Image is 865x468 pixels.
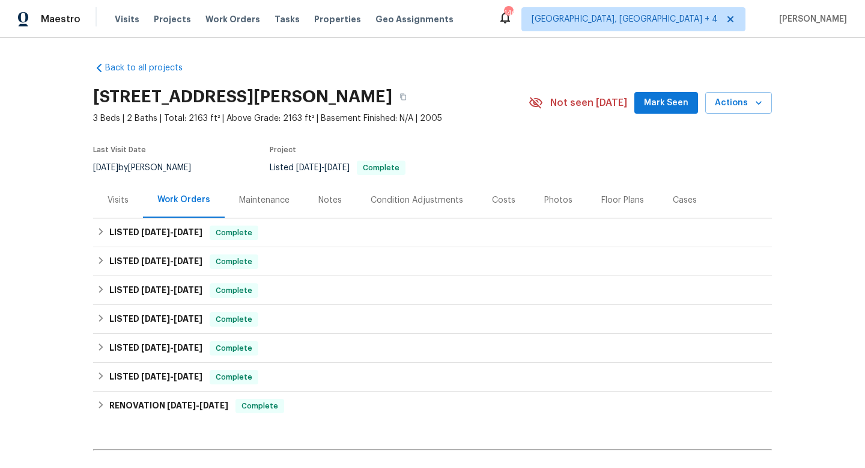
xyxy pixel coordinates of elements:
div: LISTED [DATE]-[DATE]Complete [93,363,772,392]
span: Not seen [DATE] [550,97,627,109]
span: Complete [211,313,257,325]
span: Work Orders [205,13,260,25]
span: [GEOGRAPHIC_DATA], [GEOGRAPHIC_DATA] + 4 [532,13,718,25]
span: Complete [211,371,257,383]
div: LISTED [DATE]-[DATE]Complete [93,305,772,334]
span: - [141,286,202,294]
div: Floor Plans [601,194,644,206]
span: Tasks [275,15,300,23]
span: [DATE] [174,228,202,236]
h2: [STREET_ADDRESS][PERSON_NAME] [93,91,392,103]
h6: LISTED [109,370,202,384]
span: Geo Assignments [375,13,454,25]
span: Projects [154,13,191,25]
div: Notes [318,194,342,206]
span: Mark Seen [644,96,688,111]
span: [DATE] [141,257,170,265]
span: - [141,372,202,381]
span: - [141,228,202,236]
button: Copy Address [392,86,414,108]
h6: LISTED [109,283,202,298]
button: Mark Seen [634,92,698,114]
div: 140 [504,7,512,19]
span: - [141,315,202,323]
h6: LISTED [109,312,202,327]
span: [DATE] [141,372,170,381]
div: RENOVATION [DATE]-[DATE]Complete [93,392,772,420]
span: Listed [270,164,405,172]
div: Costs [492,194,515,206]
span: [DATE] [324,164,350,172]
span: - [141,257,202,265]
span: Complete [211,285,257,297]
span: [DATE] [141,315,170,323]
span: [DATE] [141,343,170,352]
span: Last Visit Date [93,146,146,153]
span: [DATE] [174,257,202,265]
span: Complete [211,227,257,239]
span: 3 Beds | 2 Baths | Total: 2163 ft² | Above Grade: 2163 ft² | Basement Finished: N/A | 2005 [93,112,529,125]
span: Maestro [41,13,80,25]
div: Cases [673,194,697,206]
div: Work Orders [157,194,210,206]
span: [DATE] [174,286,202,294]
span: Actions [715,96,762,111]
div: LISTED [DATE]-[DATE]Complete [93,247,772,276]
span: Complete [211,256,257,268]
div: Visits [108,194,129,206]
div: Condition Adjustments [371,194,463,206]
span: [DATE] [174,343,202,352]
h6: LISTED [109,341,202,356]
h6: LISTED [109,254,202,269]
a: Back to all projects [93,62,208,74]
span: Complete [237,400,283,412]
button: Actions [705,92,772,114]
span: [DATE] [141,228,170,236]
span: - [141,343,202,352]
span: [DATE] [174,315,202,323]
span: [PERSON_NAME] [774,13,847,25]
div: LISTED [DATE]-[DATE]Complete [93,334,772,363]
span: Visits [115,13,139,25]
h6: RENOVATION [109,399,228,413]
span: [DATE] [174,372,202,381]
div: LISTED [DATE]-[DATE]Complete [93,218,772,247]
span: - [167,401,228,410]
div: Maintenance [239,194,290,206]
span: Project [270,146,296,153]
span: [DATE] [167,401,196,410]
span: [DATE] [296,164,321,172]
span: Complete [211,342,257,354]
span: [DATE] [93,164,118,172]
div: Photos [544,194,572,206]
h6: LISTED [109,226,202,240]
span: - [296,164,350,172]
span: Properties [314,13,361,25]
div: by [PERSON_NAME] [93,161,205,175]
span: [DATE] [199,401,228,410]
div: LISTED [DATE]-[DATE]Complete [93,276,772,305]
span: Complete [358,164,404,171]
span: [DATE] [141,286,170,294]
